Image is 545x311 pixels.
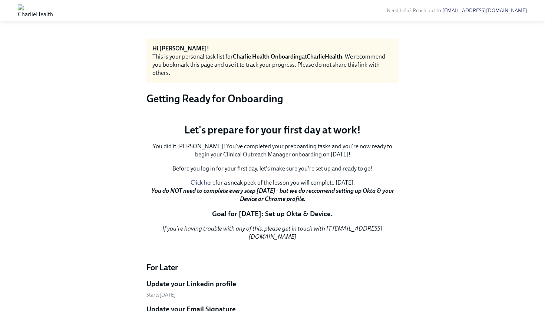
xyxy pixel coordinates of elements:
[146,92,399,105] h3: Getting Ready for Onboarding
[191,179,215,186] a: Click here
[233,53,302,60] strong: Charlie Health Onboarding
[146,279,236,289] h5: Update your Linkedin profile
[151,187,394,202] strong: You do NOT need to complete every step [DATE] - but we do reccomend setting up Okta & your Device...
[146,165,399,173] p: Before you log in for your first day, let's make sure you're set up and ready to go!
[152,45,209,52] strong: Hi [PERSON_NAME]!
[387,7,527,14] span: Need help? Reach out to
[442,7,527,14] a: [EMAIL_ADDRESS][DOMAIN_NAME]
[307,53,342,60] strong: CharlieHealth
[18,4,53,16] img: CharlieHealth
[146,179,399,203] p: for a sneak peek of the lesson you will complete [DATE].
[152,53,393,77] div: This is your personal task list for at . We recommend you bookmark this page and use it to track ...
[162,225,383,240] em: If you're having trouble with any of this, please get in touch with IT [EMAIL_ADDRESS][DOMAIN_NAME]
[146,292,176,298] span: Monday, August 18th 2025, 10:00 am
[146,279,399,299] a: Update your Linkedin profileStarts[DATE]
[146,142,399,159] p: You did it [PERSON_NAME]! You've completed your preboarding tasks and you're now ready to begin y...
[146,209,399,219] p: Goal for [DATE]: Set up Okta & Device.
[146,123,399,136] p: Let's prepare for your first day at work!
[146,262,399,273] h4: For Later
